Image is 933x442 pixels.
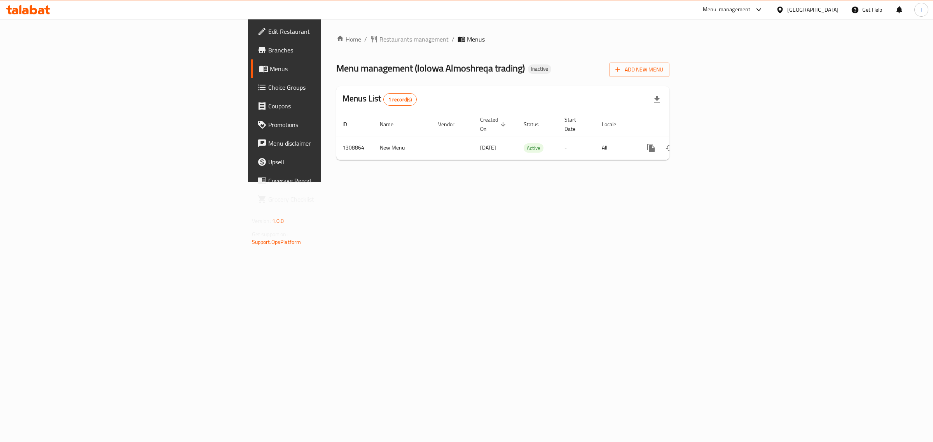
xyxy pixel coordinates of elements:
[268,139,398,148] span: Menu disclaimer
[270,64,398,73] span: Menus
[528,66,551,72] span: Inactive
[609,63,669,77] button: Add New Menu
[251,115,404,134] a: Promotions
[467,35,485,44] span: Menus
[252,237,301,247] a: Support.OpsPlatform
[370,35,449,44] a: Restaurants management
[452,35,454,44] li: /
[342,120,357,129] span: ID
[336,59,525,77] span: Menu management ( lolowa Almoshreqa trading )
[252,229,288,239] span: Get support on:
[251,59,404,78] a: Menus
[251,171,404,190] a: Coverage Report
[251,153,404,171] a: Upsell
[660,139,679,157] button: Change Status
[251,97,404,115] a: Coupons
[524,143,543,153] div: Active
[251,190,404,209] a: Grocery Checklist
[251,41,404,59] a: Branches
[480,115,508,134] span: Created On
[384,96,417,103] span: 1 record(s)
[564,115,586,134] span: Start Date
[703,5,751,14] div: Menu-management
[480,143,496,153] span: [DATE]
[636,113,723,136] th: Actions
[268,157,398,167] span: Upsell
[921,5,922,14] span: I
[336,113,723,160] table: enhanced table
[648,90,666,109] div: Export file
[268,45,398,55] span: Branches
[602,120,626,129] span: Locale
[268,195,398,204] span: Grocery Checklist
[268,83,398,92] span: Choice Groups
[438,120,465,129] span: Vendor
[615,65,663,75] span: Add New Menu
[524,144,543,153] span: Active
[787,5,839,14] div: [GEOGRAPHIC_DATA]
[272,216,284,226] span: 1.0.0
[336,35,669,44] nav: breadcrumb
[383,93,417,106] div: Total records count
[252,216,271,226] span: Version:
[268,120,398,129] span: Promotions
[642,139,660,157] button: more
[251,78,404,97] a: Choice Groups
[251,134,404,153] a: Menu disclaimer
[528,64,551,74] div: Inactive
[380,120,404,129] span: Name
[558,136,596,160] td: -
[251,22,404,41] a: Edit Restaurant
[342,93,417,106] h2: Menus List
[379,35,449,44] span: Restaurants management
[524,120,549,129] span: Status
[268,101,398,111] span: Coupons
[596,136,636,160] td: All
[268,27,398,36] span: Edit Restaurant
[268,176,398,185] span: Coverage Report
